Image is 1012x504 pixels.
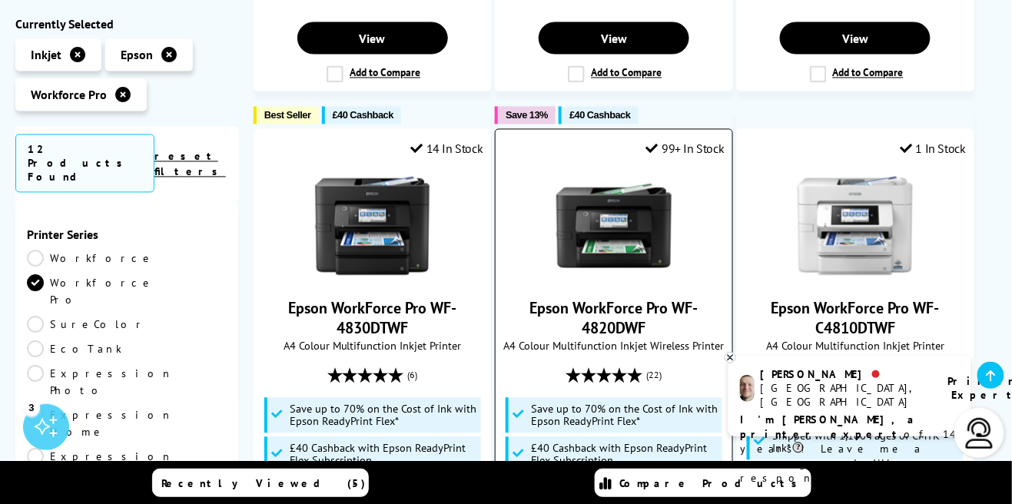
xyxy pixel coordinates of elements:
[798,168,913,283] img: Epson WorkForce Pro WF-C4810DTWF
[27,365,173,399] a: Expression Photo
[798,271,913,287] a: Epson WorkForce Pro WF-C4810DTWF
[154,149,226,178] a: reset filters
[569,110,630,121] span: £40 Cashback
[771,299,940,339] a: Epson WorkForce Pro WF-C4810DTWF
[152,469,369,497] a: Recently Viewed (5)
[740,413,960,486] p: of 14 years! Leave me a message and I'll respond ASAP
[556,271,672,287] a: Epson WorkForce Pro WF-4820DWF
[761,367,929,381] div: [PERSON_NAME]
[262,339,483,353] span: A4 Colour Multifunction Inkjet Printer
[162,476,367,490] span: Recently Viewed (5)
[290,403,477,428] span: Save up to 70% on the Cost of Ink with Epson ReadyPrint Flex*
[27,406,173,440] a: Expression Home
[27,250,154,267] a: Workforce
[27,340,127,357] a: EcoTank
[503,339,724,353] span: A4 Colour Multifunction Inkjet Wireless Printer
[27,448,173,482] a: Expression Premium
[646,361,662,390] span: (22)
[780,22,931,55] a: View
[568,66,662,83] label: Add to Compare
[620,476,806,490] span: Compare Products
[121,47,153,62] span: Epson
[810,66,904,83] label: Add to Compare
[315,271,430,287] a: Epson WorkForce Pro WF-4830DTWF
[315,168,430,283] img: Epson WorkForce Pro WF-4830DTWF
[288,299,456,339] a: Epson WorkForce Pro WF-4830DTWF
[495,107,556,124] button: Save 13%
[27,316,147,333] a: SureColor
[531,443,718,467] span: £40 Cashback with Epson ReadyPrint Flex Subscription
[529,299,698,339] a: Epson WorkForce Pro WF-4820DWF
[506,110,548,121] span: Save 13%
[15,134,154,192] span: 12 Products Found
[410,141,483,157] div: 14 In Stock
[408,361,418,390] span: (6)
[15,15,238,31] div: Currently Selected
[297,22,448,55] a: View
[745,339,966,353] span: A4 Colour Multifunction Inkjet Printer
[27,227,227,242] div: Printer Series
[322,107,401,124] button: £40 Cashback
[31,87,107,102] span: Workforce Pro
[531,403,718,428] span: Save up to 70% on the Cost of Ink with Epson ReadyPrint Flex*
[740,375,755,402] img: ashley-livechat.png
[761,381,929,409] div: [GEOGRAPHIC_DATA], [GEOGRAPHIC_DATA]
[333,110,393,121] span: £40 Cashback
[539,22,689,55] a: View
[595,469,811,497] a: Compare Products
[23,399,40,416] div: 3
[740,413,919,441] b: I'm [PERSON_NAME], a printer expert
[327,66,420,83] label: Add to Compare
[900,141,966,157] div: 1 In Stock
[264,110,311,121] span: Best Seller
[559,107,638,124] button: £40 Cashback
[254,107,319,124] button: Best Seller
[27,274,154,308] a: Workforce Pro
[556,168,672,283] img: Epson WorkForce Pro WF-4820DWF
[290,443,477,467] span: £40 Cashback with Epson ReadyPrint Flex Subscription
[646,141,725,157] div: 99+ In Stock
[964,418,995,449] img: user-headset-light.svg
[31,47,61,62] span: Inkjet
